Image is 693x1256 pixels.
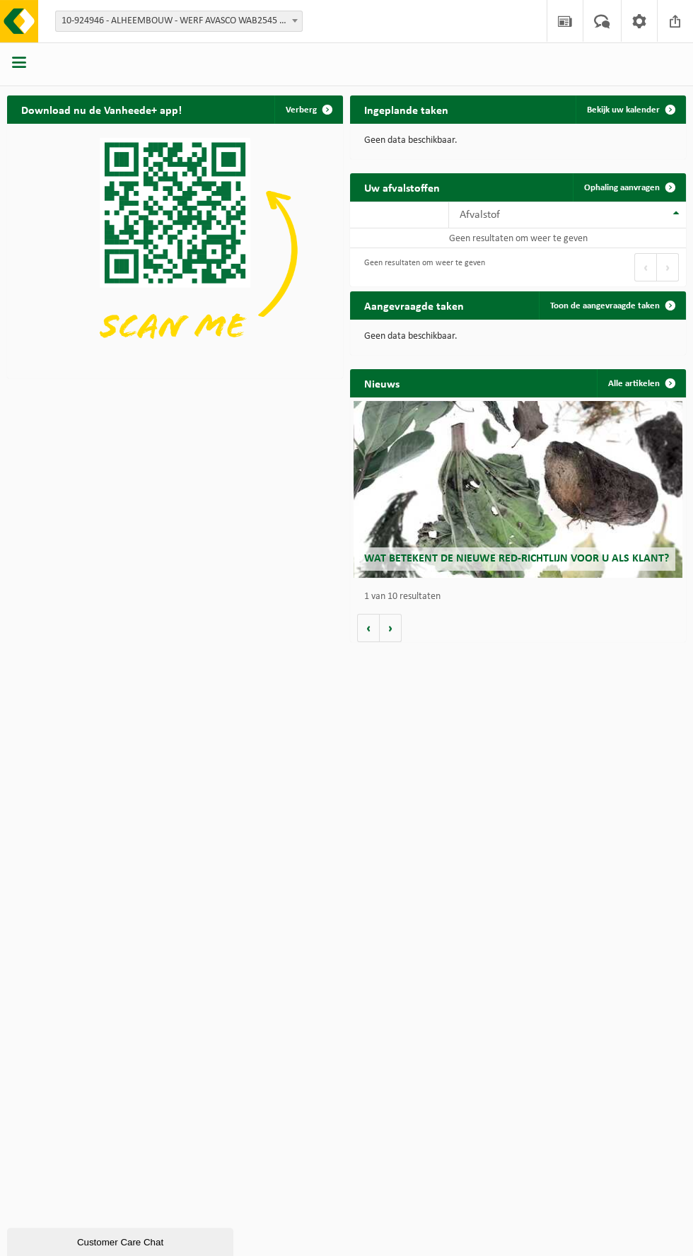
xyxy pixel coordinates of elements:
[56,11,302,31] span: 10-924946 - ALHEEMBOUW - WERF AVASCO WAB2545 - DIKSMUIDE
[350,95,462,123] h2: Ingeplande taken
[364,332,672,342] p: Geen data beschikbaar.
[657,253,679,281] button: Next
[597,369,685,397] a: Alle artikelen
[350,369,414,397] h2: Nieuws
[286,105,317,115] span: Verberg
[364,553,669,564] span: Wat betekent de nieuwe RED-richtlijn voor u als klant?
[7,1225,236,1256] iframe: chat widget
[380,614,402,642] button: Volgende
[55,11,303,32] span: 10-924946 - ALHEEMBOUW - WERF AVASCO WAB2545 - DIKSMUIDE
[550,301,660,310] span: Toon de aangevraagde taken
[357,614,380,642] button: Vorige
[576,95,685,124] a: Bekijk uw kalender
[364,136,672,146] p: Geen data beschikbaar.
[634,253,657,281] button: Previous
[587,105,660,115] span: Bekijk uw kalender
[573,173,685,202] a: Ophaling aanvragen
[539,291,685,320] a: Toon de aangevraagde taken
[357,252,485,283] div: Geen resultaten om weer te geven
[364,592,679,602] p: 1 van 10 resultaten
[7,124,343,376] img: Download de VHEPlus App
[350,228,686,248] td: Geen resultaten om weer te geven
[7,95,196,123] h2: Download nu de Vanheede+ app!
[350,173,454,201] h2: Uw afvalstoffen
[350,291,478,319] h2: Aangevraagde taken
[460,209,500,221] span: Afvalstof
[584,183,660,192] span: Ophaling aanvragen
[274,95,342,124] button: Verberg
[354,401,683,578] a: Wat betekent de nieuwe RED-richtlijn voor u als klant?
